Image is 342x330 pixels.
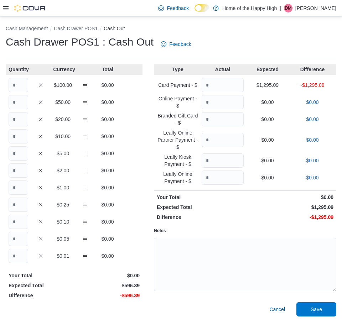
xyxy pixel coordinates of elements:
[291,82,333,89] p: -$1,295.09
[98,252,118,260] p: $0.00
[157,153,199,168] p: Leafly Kiosk Payment - $
[53,218,73,225] p: $0.10
[247,157,289,164] p: $0.00
[53,184,73,191] p: $1.00
[280,4,281,12] p: |
[98,235,118,242] p: $0.00
[98,66,118,73] p: Total
[155,1,191,15] a: Feedback
[157,129,199,151] p: Leafly Online Partner Payment - $
[104,26,125,31] button: Cash Out
[202,133,244,147] input: Quantity
[311,306,322,313] span: Save
[53,66,73,73] p: Currency
[53,235,73,242] p: $0.05
[53,99,73,106] p: $50.00
[247,82,289,89] p: $1,295.09
[222,4,277,12] p: Home of the Happy High
[9,78,28,92] input: Quantity
[9,215,28,229] input: Quantity
[154,228,166,234] label: Notes
[247,194,333,201] p: $0.00
[157,194,244,201] p: Your Total
[9,292,73,299] p: Difference
[247,204,333,211] p: $1,295.09
[291,99,333,106] p: $0.00
[9,272,73,279] p: Your Total
[98,184,118,191] p: $0.00
[247,214,333,221] p: -$1,295.09
[98,116,118,123] p: $0.00
[247,66,289,73] p: Expected
[98,218,118,225] p: $0.00
[296,302,336,316] button: Save
[202,153,244,168] input: Quantity
[157,95,199,109] p: Online Payment - $
[9,163,28,178] input: Quantity
[98,167,118,174] p: $0.00
[9,66,28,73] p: Quantity
[247,116,289,123] p: $0.00
[76,282,140,289] p: $596.39
[291,116,333,123] p: $0.00
[98,99,118,106] p: $0.00
[9,129,28,143] input: Quantity
[202,171,244,185] input: Quantity
[9,180,28,195] input: Quantity
[291,157,333,164] p: $0.00
[6,35,154,49] h1: Cash Drawer POS1 : Cash Out
[54,26,98,31] button: Cash Drawer POS1
[157,214,244,221] p: Difference
[9,112,28,126] input: Quantity
[6,26,48,31] button: Cash Management
[53,82,73,89] p: $100.00
[169,41,191,48] span: Feedback
[98,201,118,208] p: $0.00
[9,146,28,161] input: Quantity
[266,302,288,316] button: Cancel
[76,292,140,299] p: -$596.39
[53,167,73,174] p: $2.00
[295,4,336,12] p: [PERSON_NAME]
[98,133,118,140] p: $0.00
[53,116,73,123] p: $20.00
[269,306,285,313] span: Cancel
[157,82,199,89] p: Card Payment - $
[158,37,194,51] a: Feedback
[14,5,46,12] img: Cova
[157,171,199,185] p: Leafly Online Payment - $
[291,174,333,181] p: $0.00
[285,4,292,12] span: DM
[247,99,289,106] p: $0.00
[167,5,188,12] span: Feedback
[195,4,209,12] input: Dark Mode
[53,150,73,157] p: $5.00
[202,95,244,109] input: Quantity
[53,252,73,260] p: $0.01
[9,95,28,109] input: Quantity
[9,282,73,289] p: Expected Total
[6,25,336,33] nav: An example of EuiBreadcrumbs
[202,66,244,73] p: Actual
[291,66,333,73] p: Difference
[247,174,289,181] p: $0.00
[284,4,292,12] div: Devan Malloy
[291,136,333,143] p: $0.00
[9,232,28,246] input: Quantity
[98,82,118,89] p: $0.00
[9,249,28,263] input: Quantity
[9,198,28,212] input: Quantity
[157,112,199,126] p: Branded Gift Card - $
[53,201,73,208] p: $0.25
[202,112,244,126] input: Quantity
[202,78,244,92] input: Quantity
[247,136,289,143] p: $0.00
[98,150,118,157] p: $0.00
[76,272,140,279] p: $0.00
[53,133,73,140] p: $10.00
[157,204,244,211] p: Expected Total
[157,66,199,73] p: Type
